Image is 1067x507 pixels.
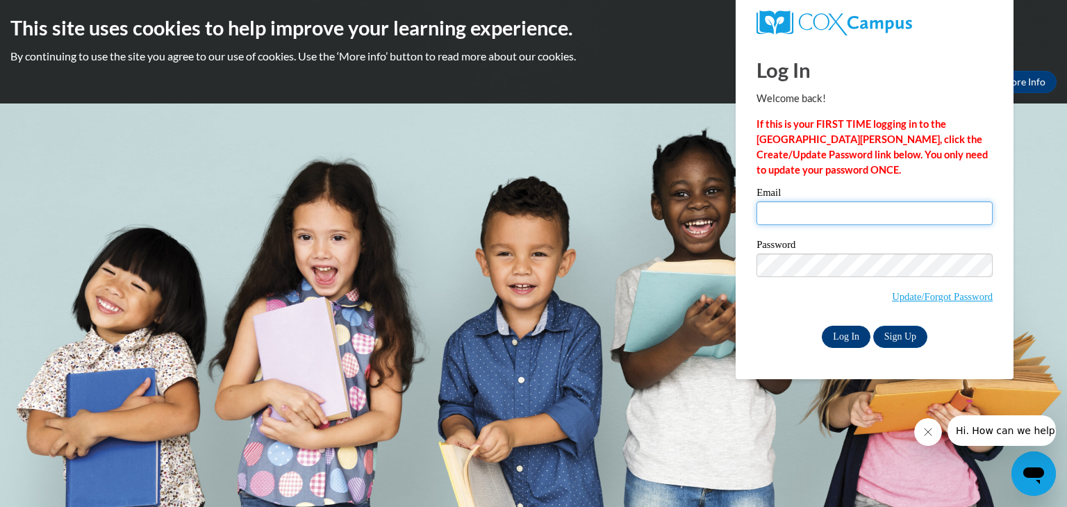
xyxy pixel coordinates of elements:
[10,14,1057,42] h2: This site uses cookies to help improve your learning experience.
[892,291,993,302] a: Update/Forgot Password
[948,415,1056,446] iframe: Message from company
[10,49,1057,64] p: By continuing to use the site you agree to our use of cookies. Use the ‘More info’ button to read...
[756,10,993,35] a: COX Campus
[991,71,1057,93] a: More Info
[756,188,993,201] label: Email
[914,418,942,446] iframe: Close message
[822,326,870,348] input: Log In
[756,56,993,84] h1: Log In
[756,118,988,176] strong: If this is your FIRST TIME logging in to the [GEOGRAPHIC_DATA][PERSON_NAME], click the Create/Upd...
[756,240,993,253] label: Password
[8,10,113,21] span: Hi. How can we help?
[756,91,993,106] p: Welcome back!
[1011,451,1056,496] iframe: Button to launch messaging window
[873,326,927,348] a: Sign Up
[756,10,912,35] img: COX Campus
